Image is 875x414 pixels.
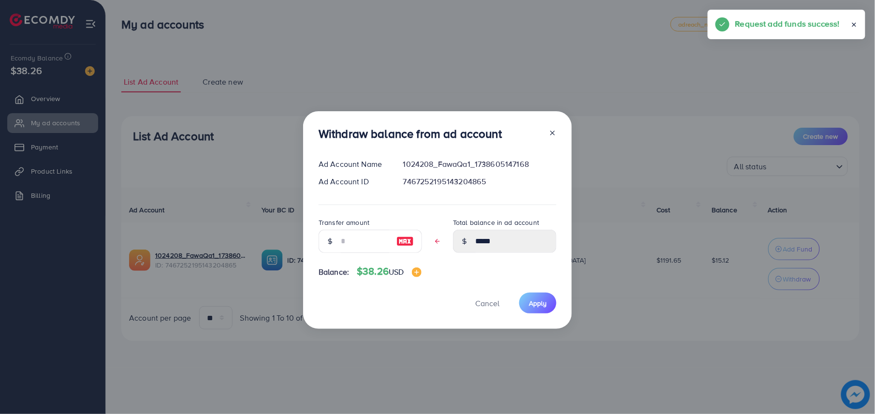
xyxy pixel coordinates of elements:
label: Total balance in ad account [453,218,539,227]
h3: Withdraw balance from ad account [319,127,502,141]
span: Cancel [475,298,499,309]
img: image [396,236,414,247]
div: Ad Account Name [311,159,395,170]
div: 1024208_FawaQa1_1738605147168 [395,159,564,170]
img: image [412,267,422,277]
span: USD [389,266,404,277]
h4: $38.26 [357,266,421,278]
label: Transfer amount [319,218,369,227]
span: Balance: [319,266,349,278]
button: Apply [519,293,556,313]
div: 7467252195143204865 [395,176,564,187]
h5: Request add funds success! [735,17,840,30]
span: Apply [529,298,547,308]
div: Ad Account ID [311,176,395,187]
button: Cancel [463,293,511,313]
